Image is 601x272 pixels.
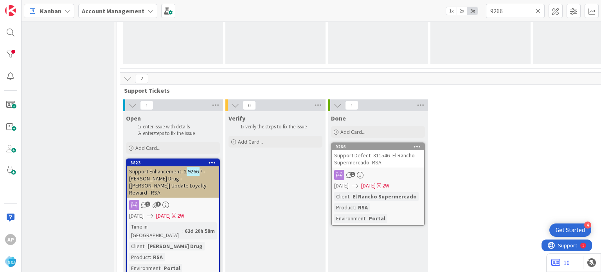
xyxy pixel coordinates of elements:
[334,192,349,201] div: Client
[5,256,16,267] img: avatar
[340,128,365,135] span: Add Card...
[356,203,370,212] div: RSA
[16,1,36,11] span: Support
[331,114,346,122] span: Done
[129,253,150,261] div: Product
[351,192,419,201] div: El Rancho Supermercado
[584,222,591,229] div: 4
[446,7,457,15] span: 1x
[150,253,151,261] span: :
[556,226,585,234] div: Get Started
[127,159,219,198] div: 8823Support Enhancement- 292667 - [PERSON_NAME] Drug - [[PERSON_NAME]] Update Loyalty Reward - RSA
[129,168,207,196] span: 7 - [PERSON_NAME] Drug - [[PERSON_NAME]] Update Loyalty Reward - RSA
[151,253,165,261] div: RSA
[349,192,351,201] span: :
[144,242,146,250] span: :
[146,242,205,250] div: [PERSON_NAME] Drug
[140,101,153,110] span: 1
[129,242,144,250] div: Client
[187,167,200,176] mark: 9266
[345,101,358,110] span: 1
[355,203,356,212] span: :
[156,202,161,207] span: 1
[5,234,16,245] div: Ap
[332,143,424,150] div: 9266
[334,182,349,190] span: [DATE]
[229,114,245,122] span: Verify
[334,203,355,212] div: Product
[177,212,184,220] div: 2W
[153,130,195,137] span: steps to fix the issue
[145,202,150,207] span: 1
[41,3,43,9] div: 1
[367,214,387,223] div: Portal
[361,182,376,190] span: [DATE]
[130,160,219,166] div: 8823
[129,222,182,240] div: Time in [GEOGRAPHIC_DATA]
[549,223,591,237] div: Open Get Started checklist, remaining modules: 4
[551,258,570,267] a: 10
[335,144,424,150] div: 9266
[135,124,219,130] li: enter issue with details
[82,7,144,15] b: Account Management
[135,144,160,151] span: Add Card...
[365,214,367,223] span: :
[334,152,415,166] span: Support Defect- 311546- El Rancho Supermercado- RSA
[129,168,187,175] span: Support Enhancement- 2
[457,7,467,15] span: 2x
[243,101,256,110] span: 0
[135,74,148,83] span: 2
[156,212,171,220] span: [DATE]
[126,114,141,122] span: Open
[129,212,144,220] span: [DATE]
[350,172,355,177] span: 1
[135,130,219,137] li: enter
[183,227,217,235] div: 62d 20h 58m
[127,159,219,166] div: 8823
[40,6,61,16] span: Kanban
[332,143,424,168] div: 9266Support Defect- 311546- El Rancho Supermercado- RSA
[467,7,478,15] span: 3x
[182,227,183,235] span: :
[5,5,16,16] img: Visit kanbanzone.com
[382,182,389,190] div: 2W
[334,214,365,223] div: Environment
[238,138,263,145] span: Add Card...
[486,4,545,18] input: Quick Filter...
[238,124,321,130] li: verify the steps to fix the issue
